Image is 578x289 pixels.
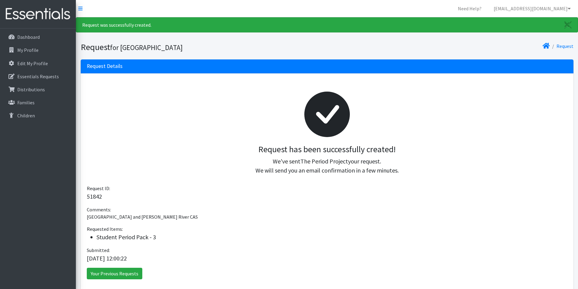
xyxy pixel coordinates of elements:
[453,2,486,15] a: Need Help?
[489,2,576,15] a: [EMAIL_ADDRESS][DOMAIN_NAME]
[87,185,110,191] span: Request ID:
[2,83,73,96] a: Distributions
[2,44,73,56] a: My Profile
[2,70,73,82] a: Essentials Requests
[87,268,142,279] a: Your Previous Requests
[17,34,40,40] p: Dashboard
[2,109,73,122] a: Children
[96,233,567,242] li: Student Period Pack - 3
[17,86,45,92] p: Distributions
[110,43,183,52] small: for [GEOGRAPHIC_DATA]
[87,63,123,69] h3: Request Details
[556,43,573,49] a: Request
[2,31,73,43] a: Dashboard
[92,144,563,155] h3: Request has been successfully created!
[17,73,59,79] p: Essentials Requests
[2,4,73,24] img: HumanEssentials
[87,247,110,253] span: Submitted:
[76,17,578,32] div: Request was successfully created.
[17,99,35,106] p: Families
[92,157,563,175] p: We've sent your request. We will send you an email confirmation in a few minutes.
[81,42,325,52] h1: Request
[87,207,111,213] span: Comments:
[17,113,35,119] p: Children
[17,60,48,66] p: Edit My Profile
[300,157,348,165] span: The Period Project
[2,57,73,69] a: Edit My Profile
[87,213,567,220] p: [GEOGRAPHIC_DATA] and [PERSON_NAME] River CAS
[17,47,39,53] p: My Profile
[87,254,567,263] p: [DATE] 12:00:22
[87,192,567,201] p: 51842
[2,96,73,109] a: Families
[87,226,123,232] span: Requested Items:
[558,18,578,32] a: Close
